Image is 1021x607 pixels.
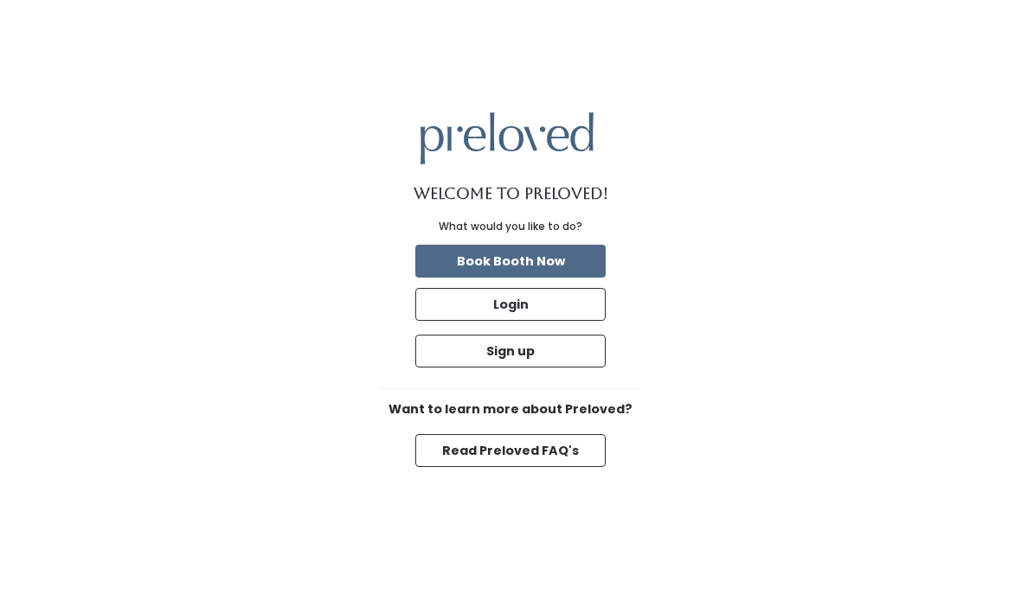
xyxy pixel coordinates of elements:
button: Login [415,288,606,321]
h6: Want to learn more about Preloved? [381,403,640,417]
div: What would you like to do? [439,219,582,234]
a: Sign up [412,331,609,371]
h1: Welcome to Preloved! [414,185,608,202]
a: Login [412,284,609,324]
button: Book Booth Now [415,245,606,278]
img: preloved logo [421,112,594,163]
button: Read Preloved FAQ's [415,434,606,467]
button: Sign up [415,335,606,367]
